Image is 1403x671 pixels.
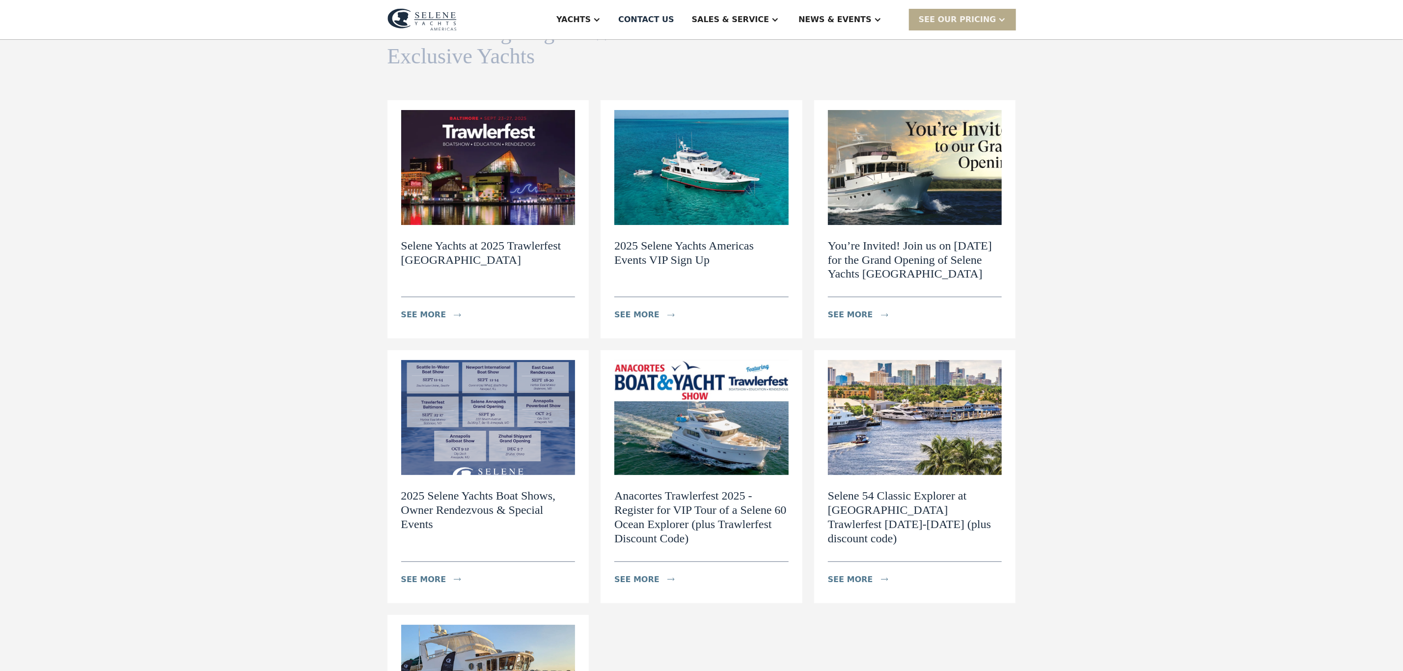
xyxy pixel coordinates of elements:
a: Anacortes Trawlerfest 2025 - Register for VIP Tour of a Selene 60 Ocean Explorer (plus Trawlerfes... [601,350,802,603]
img: icon [667,578,675,581]
div: see more [614,309,660,321]
div: SEE Our Pricing [919,14,996,26]
div: Yachts [556,14,591,26]
a: Selene Yachts at 2025 Trawlerfest [GEOGRAPHIC_DATA]see moreicon [387,100,589,338]
h2: Selene 54 Classic Explorer at [GEOGRAPHIC_DATA] Trawlerfest [DATE]-[DATE] (plus discount code) [828,489,1002,545]
div: SEE Our Pricing [909,9,1016,30]
a: Selene 54 Classic Explorer at [GEOGRAPHIC_DATA] Trawlerfest [DATE]-[DATE] (plus discount code)see... [814,350,1016,603]
h2: You’re Invited! Join us on [DATE] for the Grand Opening of Selene Yachts [GEOGRAPHIC_DATA] [828,239,1002,281]
a: You’re Invited! Join us on [DATE] for the Grand Opening of Selene Yachts [GEOGRAPHIC_DATA]see mor... [814,100,1016,338]
div: see more [828,309,873,321]
img: logo [387,8,457,31]
span: Navigating the World of Exclusive Yachts [387,21,668,68]
div: see more [614,574,660,586]
div: see more [828,574,873,586]
img: icon [454,313,461,317]
div: see more [401,309,446,321]
h2: 2025 Selene Yachts Americas Events VIP Sign Up [614,239,789,267]
h2: Selene Yachts at 2025 Trawlerfest [GEOGRAPHIC_DATA] [401,239,576,267]
h2: Anacortes Trawlerfest 2025 - Register for VIP Tour of a Selene 60 Ocean Explorer (plus Trawlerfes... [614,489,789,545]
img: icon [881,313,888,317]
div: News & EVENTS [798,14,872,26]
img: icon [881,578,888,581]
h2: 2025 Selene Yachts Boat Shows, Owner Rendezvous & Special Events [401,489,576,531]
img: icon [454,578,461,581]
h1: Events - [387,21,671,69]
a: 2025 Selene Yachts Americas Events VIP Sign Upsee moreicon [601,100,802,338]
a: 2025 Selene Yachts Boat Shows, Owner Rendezvous & Special Eventssee moreicon [387,350,589,603]
img: icon [667,313,675,317]
div: see more [401,574,446,586]
div: Sales & Service [692,14,769,26]
div: Contact US [618,14,674,26]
